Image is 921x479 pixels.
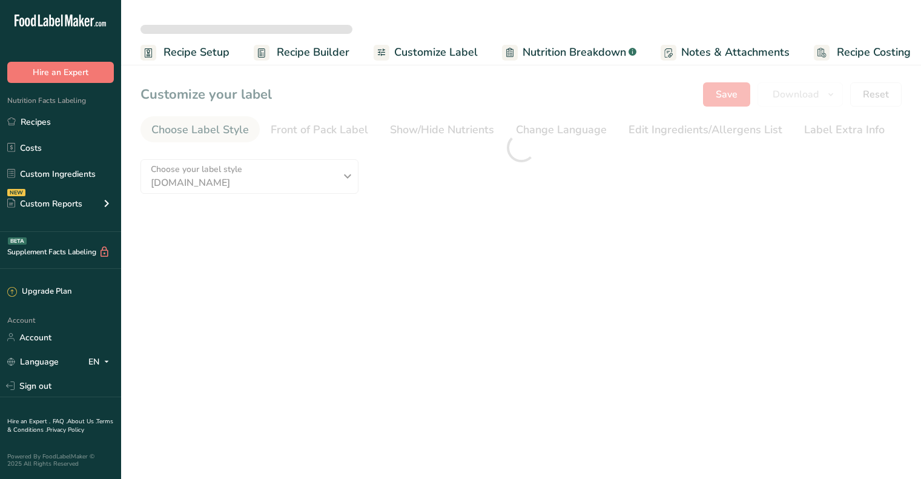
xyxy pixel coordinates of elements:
span: Recipe Builder [277,44,349,61]
a: Terms & Conditions . [7,417,113,434]
a: Customize Label [374,39,478,66]
span: Customize Label [394,44,478,61]
div: Upgrade Plan [7,286,71,298]
a: About Us . [67,417,96,426]
div: Custom Reports [7,197,82,210]
a: Hire an Expert . [7,417,50,426]
a: Language [7,351,59,372]
span: Notes & Attachments [681,44,790,61]
a: Recipe Costing [814,39,911,66]
button: Hire an Expert [7,62,114,83]
a: Recipe Builder [254,39,349,66]
div: NEW [7,189,25,196]
div: EN [88,354,114,369]
span: Recipe Costing [837,44,911,61]
a: FAQ . [53,417,67,426]
span: Recipe Setup [163,44,229,61]
a: Nutrition Breakdown [502,39,636,66]
a: Privacy Policy [47,426,84,434]
div: BETA [8,237,27,245]
span: Nutrition Breakdown [523,44,626,61]
div: Powered By FoodLabelMaker © 2025 All Rights Reserved [7,453,114,467]
a: Recipe Setup [140,39,229,66]
a: Notes & Attachments [661,39,790,66]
